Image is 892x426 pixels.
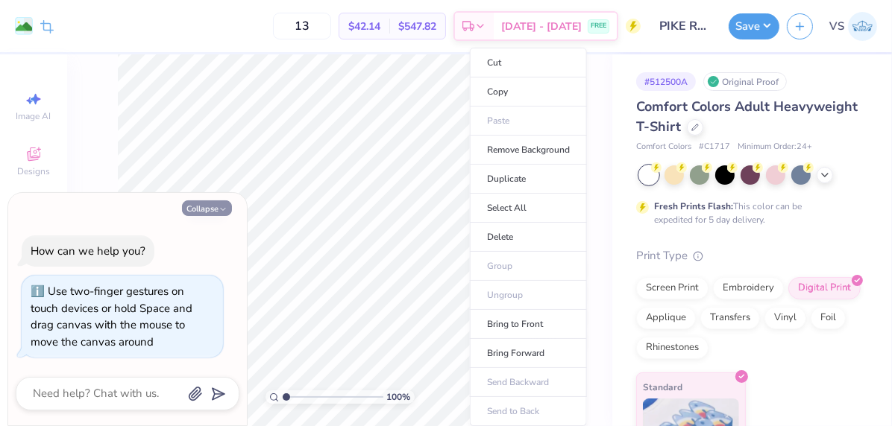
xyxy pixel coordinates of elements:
span: Comfort Colors Adult Heavyweight T-Shirt [636,98,858,136]
li: Delete [470,223,587,252]
span: 100 % [387,390,411,404]
span: Minimum Order: 24 + [738,141,812,153]
li: Copy [470,77,587,106]
a: VS [829,12,877,41]
div: Use two-finger gestures on touch devices or hold Space and drag canvas with the mouse to move the... [31,284,192,349]
span: # C1717 [699,141,730,153]
div: # 512500A [636,72,696,91]
li: Bring to Front [470,310,587,339]
span: Comfort Colors [636,141,691,153]
li: Bring Forward [470,339,587,368]
div: Embroidery [713,277,784,299]
span: $547.82 [398,19,436,34]
input: – – [273,13,331,39]
li: Select All [470,194,587,223]
strong: Fresh Prints Flash: [654,200,733,212]
div: Digital Print [788,277,861,299]
input: Untitled Design [648,11,721,41]
div: Applique [636,307,696,329]
span: VS [829,18,844,35]
li: Duplicate [470,165,587,194]
div: Foil [811,307,846,329]
div: Original Proof [703,72,787,91]
div: How can we help you? [31,244,145,258]
span: Standard [643,379,682,395]
li: Cut [470,48,587,77]
div: Rhinestones [636,337,709,359]
span: [DATE] - [DATE] [501,19,582,34]
span: Designs [17,165,50,177]
div: Screen Print [636,277,709,299]
div: Vinyl [764,307,806,329]
span: Image AI [16,110,51,122]
li: Remove Background [470,136,587,165]
div: This color can be expedited for 5 day delivery. [654,200,838,226]
button: Save [729,13,779,39]
div: Print Type [636,247,862,264]
img: Volodymyr Sobko [848,12,877,41]
span: $42.14 [348,19,380,34]
span: FREE [591,21,606,31]
div: Transfers [700,307,760,329]
button: Collapse [182,200,232,216]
